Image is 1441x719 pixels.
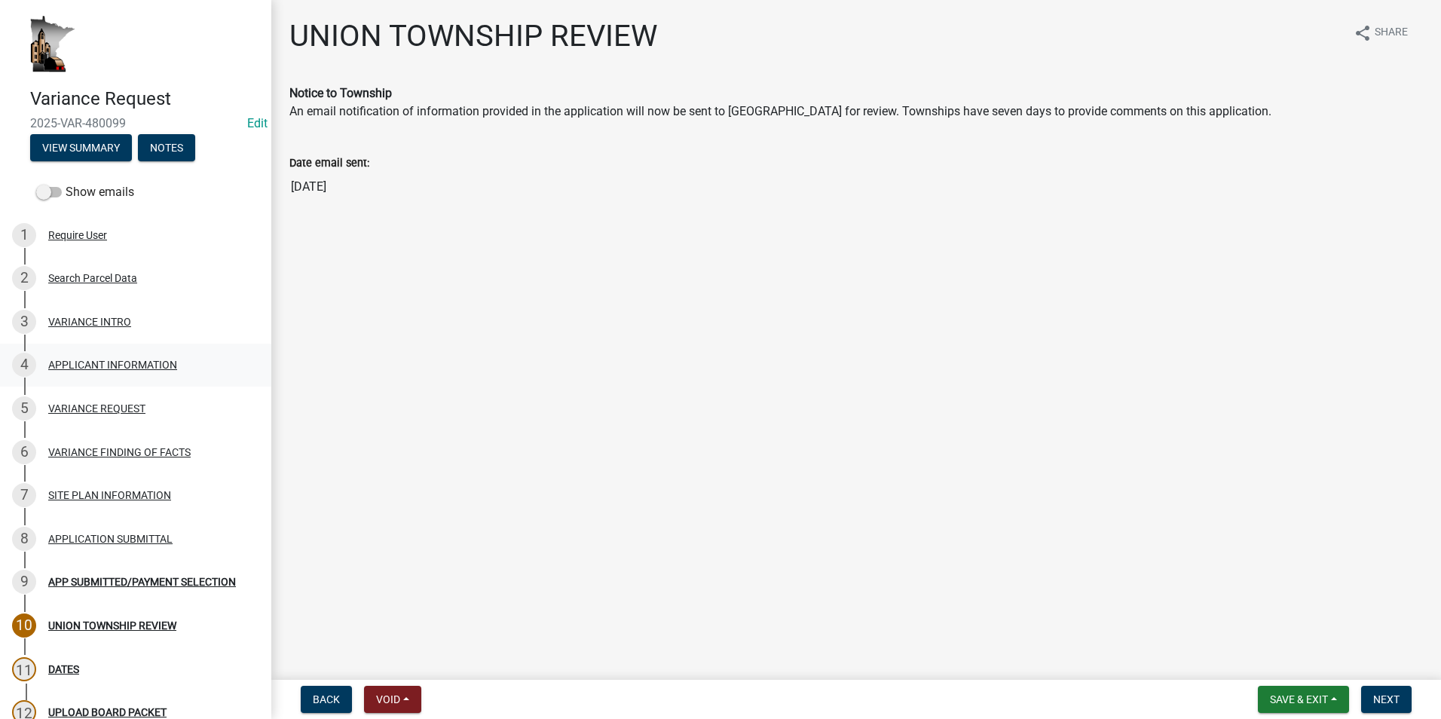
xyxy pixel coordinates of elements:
div: VARIANCE REQUEST [48,403,145,414]
span: Share [1375,24,1408,42]
div: 8 [12,527,36,551]
span: Back [313,693,340,705]
a: Edit [247,116,268,130]
div: UNION TOWNSHIP REVIEW [48,620,176,631]
div: SITE PLAN INFORMATION [48,490,171,500]
div: 9 [12,570,36,594]
img: Houston County, Minnesota [30,16,75,72]
div: Require User [48,230,107,240]
div: APPLICATION SUBMITTAL [48,534,173,544]
div: 6 [12,440,36,464]
span: 2025-VAR-480099 [30,116,241,130]
div: Search Parcel Data [48,273,137,283]
div: 10 [12,613,36,638]
button: Back [301,686,352,713]
div: APP SUBMITTED/PAYMENT SELECTION [48,577,236,587]
div: 2 [12,266,36,290]
span: Void [376,693,400,705]
div: UPLOAD BOARD PACKET [48,707,167,717]
label: Date email sent: [289,158,369,169]
button: shareShare [1342,18,1420,47]
button: Save & Exit [1258,686,1349,713]
span: Next [1373,693,1400,705]
b: Notice to Township [289,86,392,100]
div: VARIANCE INTRO [48,317,131,327]
div: 1 [12,223,36,247]
button: Notes [138,134,195,161]
span: Save & Exit [1270,693,1328,705]
div: An email notification of information provided in the application will now be sent to [GEOGRAPHIC_... [289,84,1423,121]
div: 4 [12,353,36,377]
wm-modal-confirm: Notes [138,142,195,155]
div: 11 [12,657,36,681]
wm-modal-confirm: Summary [30,142,132,155]
h1: UNION TOWNSHIP REVIEW [289,18,657,54]
button: Void [364,686,421,713]
div: 3 [12,310,36,334]
div: 5 [12,396,36,421]
i: share [1354,24,1372,42]
button: View Summary [30,134,132,161]
wm-modal-confirm: Edit Application Number [247,116,268,130]
div: DATES [48,664,79,675]
div: APPLICANT INFORMATION [48,359,177,370]
h4: Variance Request [30,88,259,110]
div: VARIANCE FINDING OF FACTS [48,447,191,457]
button: Next [1361,686,1412,713]
label: Show emails [36,183,134,201]
div: 7 [12,483,36,507]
